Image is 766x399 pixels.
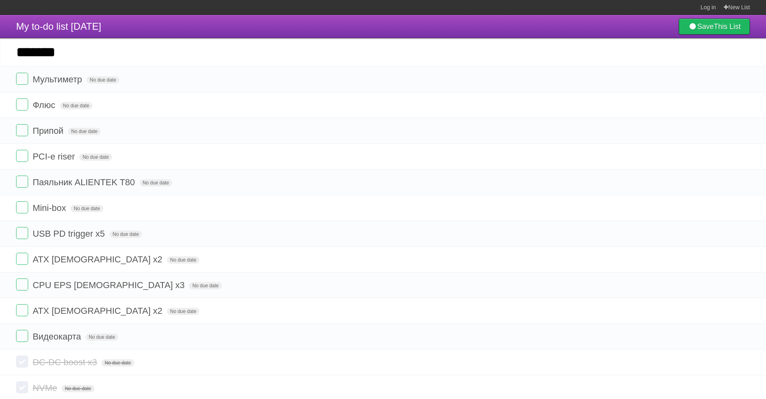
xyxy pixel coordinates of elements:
span: Видеокарта [33,331,83,342]
label: Done [16,253,28,265]
span: No due date [167,256,199,264]
span: Припой [33,126,66,136]
label: Done [16,227,28,239]
label: Done [16,150,28,162]
span: Mini-box [33,203,68,213]
span: DC-DC boost x3 [33,357,99,367]
label: Done [16,356,28,368]
span: No due date [86,334,118,341]
span: USB PD trigger x5 [33,229,107,239]
span: NVMe [33,383,59,393]
span: Паяльник ALIENTEK T80 [33,177,137,187]
label: Done [16,201,28,213]
label: Done [16,330,28,342]
span: Флюс [33,100,57,110]
span: No due date [86,76,119,84]
span: ATX [DEMOGRAPHIC_DATA] x2 [33,306,164,316]
label: Done [16,304,28,316]
span: No due date [62,385,94,392]
b: This List [714,23,741,31]
a: SaveThis List [679,18,750,35]
span: CPU EPS [DEMOGRAPHIC_DATA] x3 [33,280,187,290]
span: No due date [60,102,92,109]
span: No due date [68,128,101,135]
span: ATX [DEMOGRAPHIC_DATA] x2 [33,254,164,264]
label: Done [16,381,28,393]
span: No due date [109,231,142,238]
span: PCI-e riser [33,151,77,162]
label: Done [16,73,28,85]
span: No due date [79,153,112,161]
span: No due date [140,179,172,186]
span: My to-do list [DATE] [16,21,101,32]
span: Мультиметр [33,74,84,84]
label: Done [16,176,28,188]
label: Done [16,98,28,110]
span: No due date [70,205,103,212]
label: Done [16,278,28,291]
span: No due date [167,308,199,315]
span: No due date [101,359,134,366]
span: No due date [189,282,222,289]
label: Done [16,124,28,136]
